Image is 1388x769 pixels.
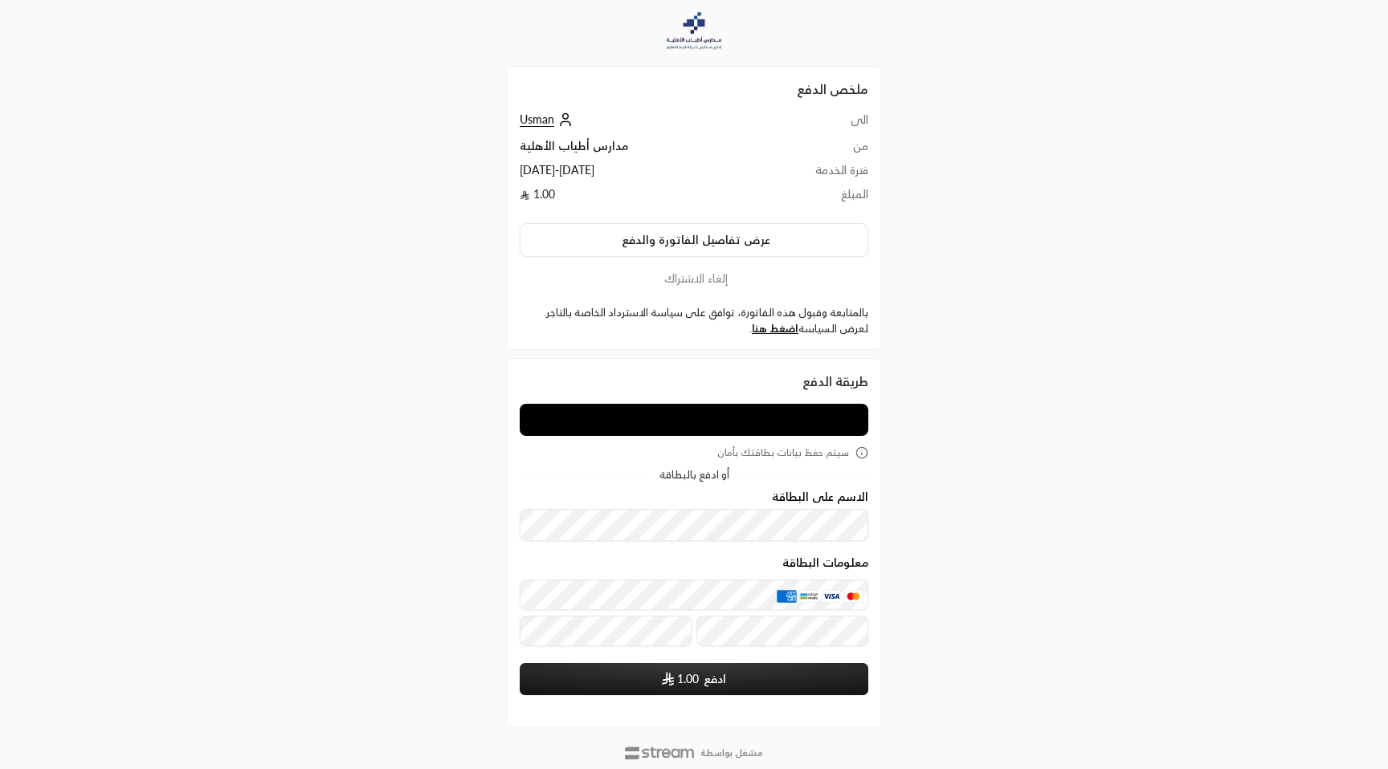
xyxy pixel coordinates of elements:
td: 1.00 [520,186,754,210]
img: AMEX [777,590,796,603]
td: [DATE] - [DATE] [520,162,754,186]
a: اضغط هنا [752,322,798,335]
img: Company Logo [659,10,729,53]
button: عرض تفاصيل الفاتورة والدفع [520,223,868,257]
a: Usman [520,112,577,126]
button: إلغاء الاشتراك [520,270,868,287]
div: الاسم على البطاقة [520,490,868,541]
img: SAR [662,672,674,686]
td: فترة الخدمة [754,162,869,186]
button: ادفع SAR1.00 [520,663,868,695]
img: MADA [799,590,819,603]
img: MasterCard [843,590,863,603]
div: معلومات البطاقة [520,556,868,652]
input: بطاقة ائتمانية [520,580,868,610]
td: مدارس أطياب الأهلية [520,138,754,162]
span: 1.00 [677,671,699,687]
label: الاسم على البطاقة [772,490,868,503]
td: الى [754,112,869,138]
input: تاريخ الانتهاء [520,616,692,646]
h2: ملخص الدفع [520,79,868,99]
legend: معلومات البطاقة [520,556,868,569]
span: Usman [520,112,554,127]
span: أو ادفع بالبطاقة [659,470,729,480]
img: Visa [822,590,841,603]
p: مشغل بواسطة [700,747,763,759]
td: من [754,138,869,162]
td: المبلغ [754,186,869,210]
div: طريقة الدفع [520,372,868,391]
input: رمز التحقق CVC [696,616,868,646]
label: بالمتابعة وقبول هذه الفاتورة، توافق على سياسة الاسترداد الخاصة بالتاجر. لعرض السياسة . [520,305,868,336]
span: سيتم حفظ بيانات بطاقتك بأمان [717,446,849,459]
